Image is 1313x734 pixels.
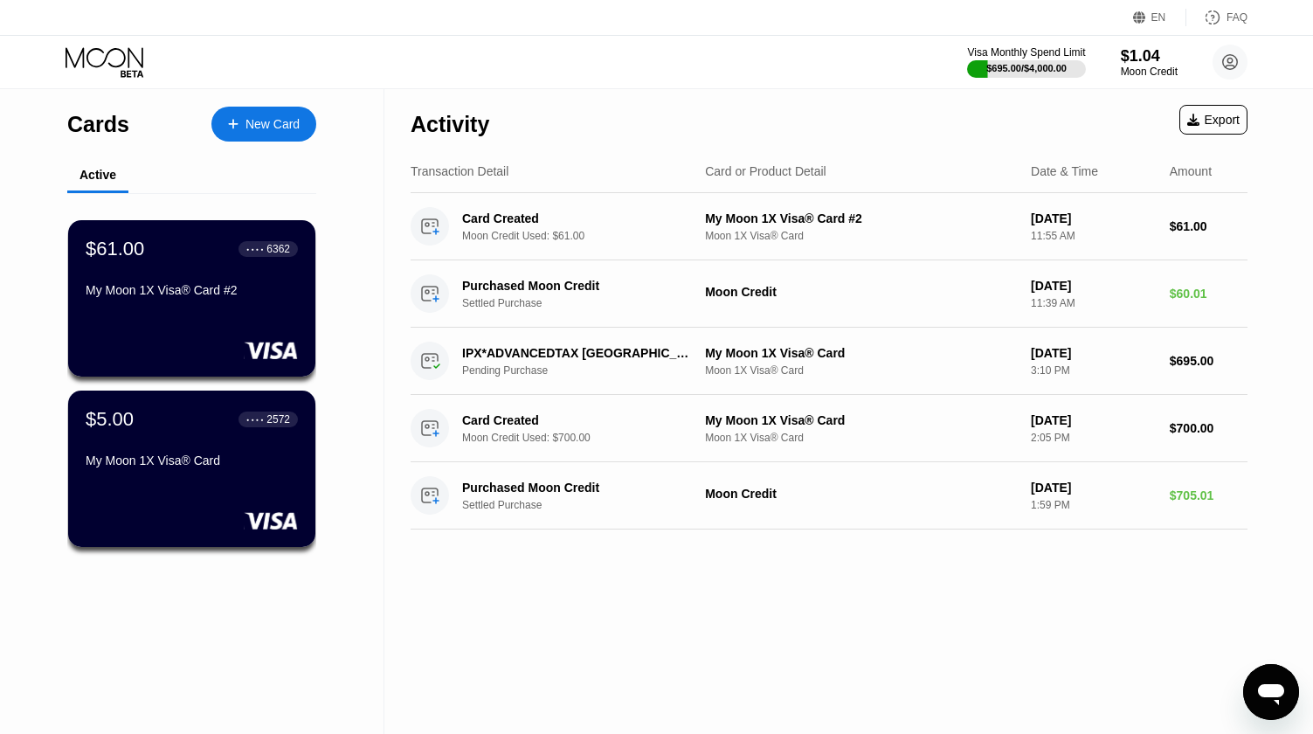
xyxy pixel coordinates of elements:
[1031,279,1156,293] div: [DATE]
[1170,488,1247,502] div: $705.01
[211,107,316,142] div: New Card
[411,164,508,178] div: Transaction Detail
[246,417,264,422] div: ● ● ● ●
[462,211,697,225] div: Card Created
[1031,481,1156,495] div: [DATE]
[245,117,300,132] div: New Card
[411,260,1247,328] div: Purchased Moon CreditSettled PurchaseMoon Credit[DATE]11:39 AM$60.01
[86,454,298,467] div: My Moon 1X Visa® Card
[86,408,134,431] div: $5.00
[705,211,1017,225] div: My Moon 1X Visa® Card #2
[1031,164,1098,178] div: Date & Time
[1187,113,1240,127] div: Export
[705,230,1017,242] div: Moon 1X Visa® Card
[462,346,697,360] div: IPX*ADVANCEDTAX [GEOGRAPHIC_DATA] US
[79,168,116,182] div: Active
[1031,499,1156,511] div: 1:59 PM
[1170,164,1212,178] div: Amount
[1031,297,1156,309] div: 11:39 AM
[246,246,264,252] div: ● ● ● ●
[266,243,290,255] div: 6362
[1121,47,1178,78] div: $1.04Moon Credit
[462,413,697,427] div: Card Created
[705,285,1017,299] div: Moon Credit
[1170,421,1247,435] div: $700.00
[705,413,1017,427] div: My Moon 1X Visa® Card
[1227,11,1247,24] div: FAQ
[1031,346,1156,360] div: [DATE]
[411,193,1247,260] div: Card CreatedMoon Credit Used: $61.00My Moon 1X Visa® Card #2Moon 1X Visa® Card[DATE]11:55 AM$61.00
[967,46,1085,59] div: Visa Monthly Spend Limit
[462,499,715,511] div: Settled Purchase
[1121,47,1178,66] div: $1.04
[266,413,290,426] div: 2572
[462,230,715,242] div: Moon Credit Used: $61.00
[1170,287,1247,301] div: $60.01
[68,391,315,547] div: $5.00● ● ● ●2572My Moon 1X Visa® Card
[1151,11,1166,24] div: EN
[1186,9,1247,26] div: FAQ
[986,63,1067,73] div: $695.00 / $4,000.00
[1243,664,1299,720] iframe: Button to launch messaging window
[67,112,129,137] div: Cards
[1031,413,1156,427] div: [DATE]
[705,487,1017,501] div: Moon Credit
[411,328,1247,395] div: IPX*ADVANCEDTAX [GEOGRAPHIC_DATA] USPending PurchaseMy Moon 1X Visa® CardMoon 1X Visa® Card[DATE]...
[411,112,489,137] div: Activity
[86,238,144,260] div: $61.00
[1031,230,1156,242] div: 11:55 AM
[1121,66,1178,78] div: Moon Credit
[1179,105,1247,135] div: Export
[1031,211,1156,225] div: [DATE]
[462,279,697,293] div: Purchased Moon Credit
[705,164,826,178] div: Card or Product Detail
[462,432,715,444] div: Moon Credit Used: $700.00
[705,364,1017,377] div: Moon 1X Visa® Card
[1031,432,1156,444] div: 2:05 PM
[411,395,1247,462] div: Card CreatedMoon Credit Used: $700.00My Moon 1X Visa® CardMoon 1X Visa® Card[DATE]2:05 PM$700.00
[1133,9,1186,26] div: EN
[462,364,715,377] div: Pending Purchase
[68,220,315,377] div: $61.00● ● ● ●6362My Moon 1X Visa® Card #2
[705,346,1017,360] div: My Moon 1X Visa® Card
[705,432,1017,444] div: Moon 1X Visa® Card
[462,297,715,309] div: Settled Purchase
[86,283,298,297] div: My Moon 1X Visa® Card #2
[967,46,1085,78] div: Visa Monthly Spend Limit$695.00/$4,000.00
[1170,219,1247,233] div: $61.00
[462,481,697,495] div: Purchased Moon Credit
[1031,364,1156,377] div: 3:10 PM
[1170,354,1247,368] div: $695.00
[411,462,1247,530] div: Purchased Moon CreditSettled PurchaseMoon Credit[DATE]1:59 PM$705.01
